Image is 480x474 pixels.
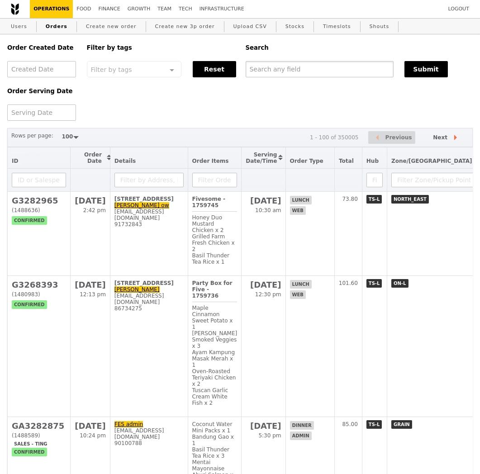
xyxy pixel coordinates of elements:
[192,434,238,446] div: Bandung Gao x 1
[246,280,281,289] h2: [DATE]
[404,61,448,77] button: Submit
[12,432,66,439] div: (1488589)
[310,134,359,141] div: 1 - 100 of 350005
[11,3,19,15] img: Grain logo
[91,65,132,73] span: Filter by tags
[425,131,469,144] button: Next
[391,420,412,429] span: GRAIN
[192,421,238,434] div: Coconut Water Mini Packs x 1
[339,280,358,286] span: 101.60
[246,61,394,77] input: Search any field
[366,195,382,204] span: TS-L
[246,196,281,205] h2: [DATE]
[230,19,271,35] a: Upload CSV
[366,158,379,164] span: Hub
[192,349,235,368] span: Ayam Kampung Masak Merah x 1
[319,19,354,35] a: Timeslots
[246,421,281,431] h2: [DATE]
[368,131,415,144] button: Previous
[12,207,66,213] div: (1488636)
[12,158,18,164] span: ID
[82,19,140,35] a: Create new order
[290,280,312,289] span: lunch
[12,216,47,225] span: confirmed
[366,279,382,288] span: TS-L
[433,132,447,143] span: Next
[114,421,143,427] a: FES admin
[12,173,66,187] input: ID or Salesperson name
[290,431,312,440] span: admin
[7,61,76,77] input: Created Date
[152,19,219,35] a: Create new 3p order
[114,293,184,305] div: [EMAIL_ADDRESS][DOMAIN_NAME]
[192,446,238,459] div: Basil Thunder Tea Rice x 3
[114,196,184,202] div: [STREET_ADDRESS]
[114,286,160,293] a: [PERSON_NAME]
[192,196,225,209] b: Fivesome - 1759745
[114,427,184,440] div: [EMAIL_ADDRESS][DOMAIN_NAME]
[192,252,229,265] span: Basil Thunder Tea Rice x 1
[192,214,224,233] span: Honey Duo Mustard Chicken x 2
[42,19,71,35] a: Orders
[290,158,323,164] span: Order Type
[114,158,136,164] span: Details
[114,221,184,228] div: 91732843
[12,421,66,431] h2: GA3282875
[255,291,281,298] span: 12:30 pm
[255,207,281,213] span: 10:30 am
[290,290,306,299] span: web
[7,19,31,35] a: Users
[114,173,184,187] input: Filter by Address, Name, Email, Mobile
[342,421,358,427] span: 85.00
[391,158,472,164] span: Zone/[GEOGRAPHIC_DATA]
[192,330,238,349] span: [PERSON_NAME] Smoked Veggies x 3
[12,440,50,448] span: Sales - Ting
[366,19,393,35] a: Shouts
[114,440,184,446] div: 90100788
[282,19,308,35] a: Stocks
[75,196,106,205] h2: [DATE]
[114,209,184,221] div: [EMAIL_ADDRESS][DOMAIN_NAME]
[192,305,233,330] span: Maple Cinnamon Sweet Potato x 1
[366,420,382,429] span: TS-L
[114,305,184,312] div: 86734275
[7,104,76,121] input: Serving Date
[12,196,66,205] h2: G3282965
[391,173,476,187] input: Filter Zone/Pickup Point
[290,206,306,215] span: web
[192,387,228,406] span: Tuscan Garlic Cream White Fish x 2
[192,233,235,252] span: Grilled Farm Fresh Chicken x 2
[87,44,235,51] h5: Filter by tags
[114,280,184,286] div: [STREET_ADDRESS]
[342,196,358,202] span: 73.80
[193,61,236,77] button: Reset
[75,280,106,289] h2: [DATE]
[11,131,53,140] label: Rows per page:
[12,291,66,298] div: (1480983)
[12,280,66,289] h2: G3268393
[366,173,383,187] input: Filter Hub
[391,195,429,204] span: NORTH_EAST
[385,132,412,143] span: Previous
[391,279,408,288] span: ON-L
[192,368,236,387] span: Oven‑Roasted Teriyaki Chicken x 2
[80,291,106,298] span: 12:13 pm
[290,196,312,204] span: lunch
[80,432,106,439] span: 10:24 pm
[290,421,314,430] span: dinner
[114,202,169,209] a: [PERSON_NAME] ow
[192,173,238,187] input: Filter Order Items
[246,44,473,51] h5: Search
[75,421,106,431] h2: [DATE]
[12,448,47,456] span: confirmed
[83,207,106,213] span: 2:42 pm
[7,88,76,95] h5: Order Serving Date
[192,158,229,164] span: Order Items
[192,280,233,299] b: Party Box for Five - 1759736
[258,432,281,439] span: 5:30 pm
[12,300,47,309] span: confirmed
[7,44,76,51] h5: Order Created Date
